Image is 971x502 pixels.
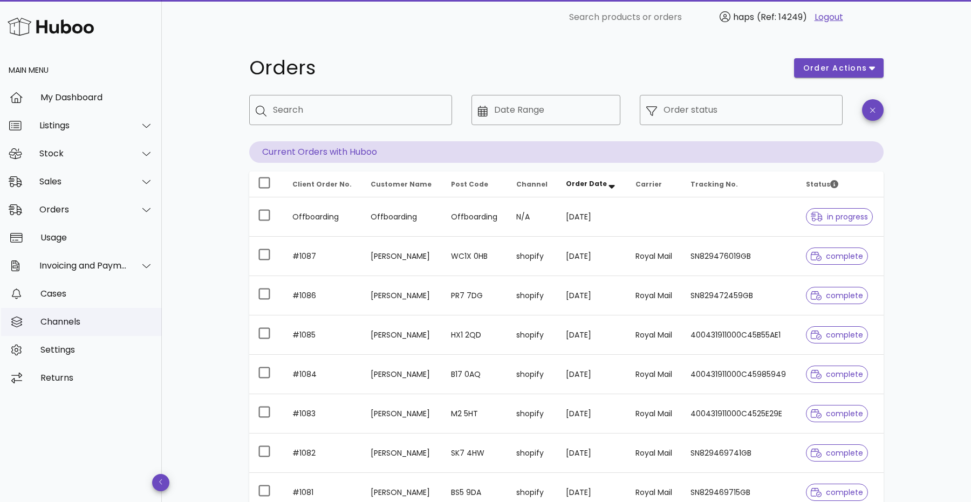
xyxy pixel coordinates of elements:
[566,179,607,188] span: Order Date
[284,276,362,315] td: #1086
[508,315,557,355] td: shopify
[627,355,682,394] td: Royal Mail
[811,410,863,417] span: complete
[39,260,127,271] div: Invoicing and Payments
[8,15,94,38] img: Huboo Logo
[442,276,508,315] td: PR7 7DG
[362,276,442,315] td: [PERSON_NAME]
[40,373,153,383] div: Returns
[811,489,863,496] span: complete
[811,252,863,260] span: complete
[442,355,508,394] td: B17 0AQ
[627,276,682,315] td: Royal Mail
[557,237,627,276] td: [DATE]
[371,180,432,189] span: Customer Name
[284,434,362,473] td: #1082
[284,197,362,237] td: Offboarding
[292,180,352,189] span: Client Order No.
[811,213,868,221] span: in progress
[508,171,557,197] th: Channel
[40,317,153,327] div: Channels
[442,197,508,237] td: Offboarding
[627,237,682,276] td: Royal Mail
[516,180,548,189] span: Channel
[442,315,508,355] td: HX1 2QD
[362,171,442,197] th: Customer Name
[442,237,508,276] td: WC1X 0HB
[284,315,362,355] td: #1085
[508,434,557,473] td: shopify
[40,345,153,355] div: Settings
[39,176,127,187] div: Sales
[284,171,362,197] th: Client Order No.
[803,63,867,74] span: order actions
[39,204,127,215] div: Orders
[690,180,738,189] span: Tracking No.
[557,315,627,355] td: [DATE]
[249,58,781,78] h1: Orders
[682,237,797,276] td: SN829476019GB
[362,355,442,394] td: [PERSON_NAME]
[284,237,362,276] td: #1087
[442,434,508,473] td: SK7 4HW
[557,276,627,315] td: [DATE]
[557,197,627,237] td: [DATE]
[635,180,662,189] span: Carrier
[40,92,153,102] div: My Dashboard
[557,394,627,434] td: [DATE]
[815,11,843,24] a: Logout
[508,276,557,315] td: shopify
[682,394,797,434] td: 400431911000C4525E29E
[39,148,127,159] div: Stock
[811,292,863,299] span: complete
[557,171,627,197] th: Order Date: Sorted descending. Activate to remove sorting.
[627,394,682,434] td: Royal Mail
[362,315,442,355] td: [PERSON_NAME]
[682,276,797,315] td: SN829472459GB
[40,288,153,299] div: Cases
[806,180,838,189] span: Status
[249,141,884,163] p: Current Orders with Huboo
[40,232,153,243] div: Usage
[508,355,557,394] td: shopify
[508,394,557,434] td: shopify
[627,171,682,197] th: Carrier
[284,394,362,434] td: #1083
[442,171,508,197] th: Post Code
[811,449,863,457] span: complete
[757,11,807,23] span: (Ref: 14249)
[362,394,442,434] td: [PERSON_NAME]
[627,434,682,473] td: Royal Mail
[682,315,797,355] td: 400431911000C45B55AE1
[284,355,362,394] td: #1084
[362,434,442,473] td: [PERSON_NAME]
[682,434,797,473] td: SN829469741GB
[442,394,508,434] td: M2 5HT
[811,370,863,378] span: complete
[362,197,442,237] td: Offboarding
[557,434,627,473] td: [DATE]
[451,180,488,189] span: Post Code
[682,171,797,197] th: Tracking No.
[797,171,884,197] th: Status
[682,355,797,394] td: 400431911000C45985949
[39,120,127,130] div: Listings
[557,355,627,394] td: [DATE]
[733,11,754,23] span: haps
[508,197,557,237] td: N/A
[794,58,884,78] button: order actions
[362,237,442,276] td: [PERSON_NAME]
[508,237,557,276] td: shopify
[627,315,682,355] td: Royal Mail
[811,331,863,339] span: complete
